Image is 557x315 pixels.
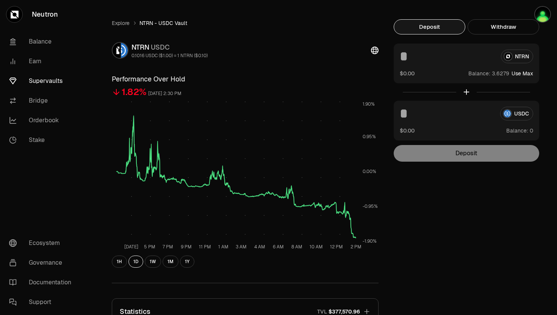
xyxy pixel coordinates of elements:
tspan: [DATE] [124,244,138,250]
h3: Performance Over Hold [112,74,379,84]
a: Stake [3,130,82,150]
img: q2 [534,6,551,23]
button: Use Max [512,70,533,77]
span: NTRN - USDC Vault [139,19,187,27]
button: 1W [145,256,161,268]
span: Balance: [468,70,490,77]
a: Ecosystem [3,233,82,253]
tspan: 1 AM [218,244,228,250]
div: 0.1016 USDC ($1.00) = 1 NTRN ($0.10) [131,53,208,59]
button: 1H [112,256,127,268]
tspan: 4 AM [254,244,265,250]
button: Deposit [394,19,465,34]
button: $0.00 [400,69,415,77]
img: NTRN Logo [113,43,119,58]
a: Supervaults [3,71,82,91]
button: $0.00 [400,126,415,134]
img: USDC Logo [121,43,128,58]
button: 1M [163,256,178,268]
button: Withdraw [468,19,539,34]
span: Balance: [506,127,528,134]
tspan: 7 PM [163,244,173,250]
tspan: 0.95% [363,134,376,140]
tspan: 12 PM [330,244,343,250]
tspan: 2 PM [350,244,361,250]
button: 1Y [180,256,194,268]
tspan: 5 PM [144,244,155,250]
div: NTRN [131,42,208,53]
tspan: 9 PM [181,244,192,250]
tspan: 0.00% [363,168,376,175]
a: Governance [3,253,82,273]
tspan: -1.90% [363,238,377,244]
a: Bridge [3,91,82,111]
nav: breadcrumb [112,19,379,27]
a: Balance [3,32,82,51]
tspan: 1.90% [363,101,375,107]
a: Explore [112,19,130,27]
tspan: -0.95% [363,203,378,209]
tspan: 11 PM [199,244,211,250]
a: Earn [3,51,82,71]
div: [DATE] 2:30 PM [148,89,181,98]
tspan: 10 AM [310,244,323,250]
tspan: 8 AM [291,244,302,250]
div: 1.82% [122,86,147,98]
a: Orderbook [3,111,82,130]
tspan: 6 AM [273,244,284,250]
span: USDC [151,43,170,51]
tspan: 3 AM [236,244,247,250]
button: 1D [128,256,143,268]
a: Support [3,292,82,312]
a: Documentation [3,273,82,292]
